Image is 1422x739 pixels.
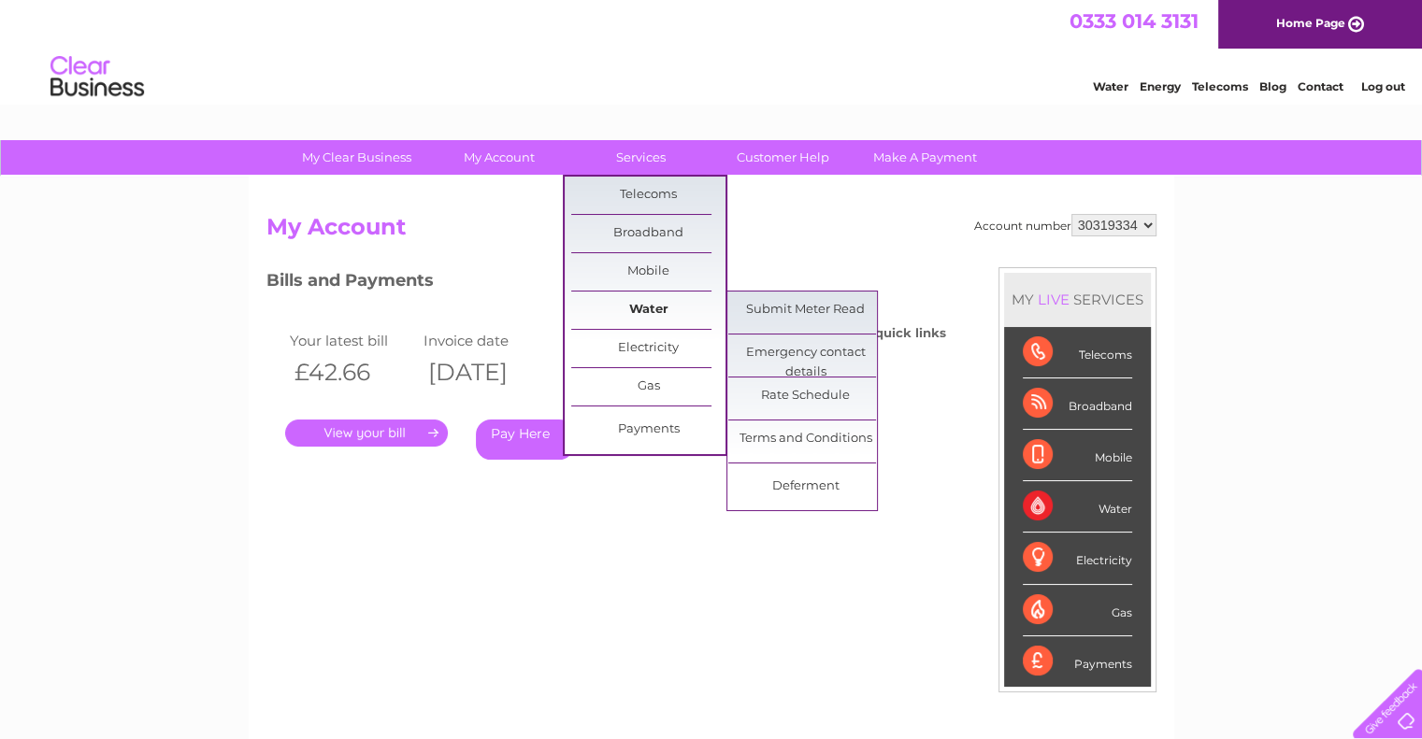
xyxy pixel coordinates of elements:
[1004,273,1151,326] div: MY SERVICES
[571,411,725,448] a: Payments
[571,330,725,367] a: Electricity
[571,177,725,214] a: Telecoms
[1023,636,1132,687] div: Payments
[285,353,420,391] th: £42.66
[1023,327,1132,378] div: Telecoms
[728,468,883,505] a: Deferment
[564,140,718,175] a: Services
[1023,481,1132,533] div: Water
[1360,79,1404,93] a: Log out
[419,353,553,391] th: [DATE]
[266,267,946,300] h3: Bills and Payments
[1034,291,1073,308] div: LIVE
[270,10,1154,91] div: Clear Business is a trading name of Verastar Limited (registered in [GEOGRAPHIC_DATA] No. 3667643...
[728,291,883,329] a: Submit Meter Read
[706,140,860,175] a: Customer Help
[571,368,725,405] a: Gas
[419,328,553,353] td: Invoice date
[1140,79,1181,93] a: Energy
[1023,430,1132,481] div: Mobile
[285,328,420,353] td: Your latest bill
[1023,378,1132,430] div: Broadband
[422,140,576,175] a: My Account
[728,377,883,415] a: Rate Schedule
[285,419,448,447] a: .
[571,291,725,329] a: Water
[1023,533,1132,584] div: Electricity
[280,140,434,175] a: My Clear Business
[728,420,883,458] a: Terms and Conditions
[974,214,1156,236] div: Account number
[476,419,574,460] a: Pay Here
[571,253,725,291] a: Mobile
[1093,79,1128,93] a: Water
[1070,9,1199,33] a: 0333 014 3131
[50,49,145,106] img: logo.png
[848,140,1002,175] a: Make A Payment
[728,334,883,372] a: Emergency contact details
[1023,585,1132,636] div: Gas
[1259,79,1286,93] a: Blog
[266,214,1156,249] h2: My Account
[1298,79,1343,93] a: Contact
[571,215,725,252] a: Broadband
[1192,79,1248,93] a: Telecoms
